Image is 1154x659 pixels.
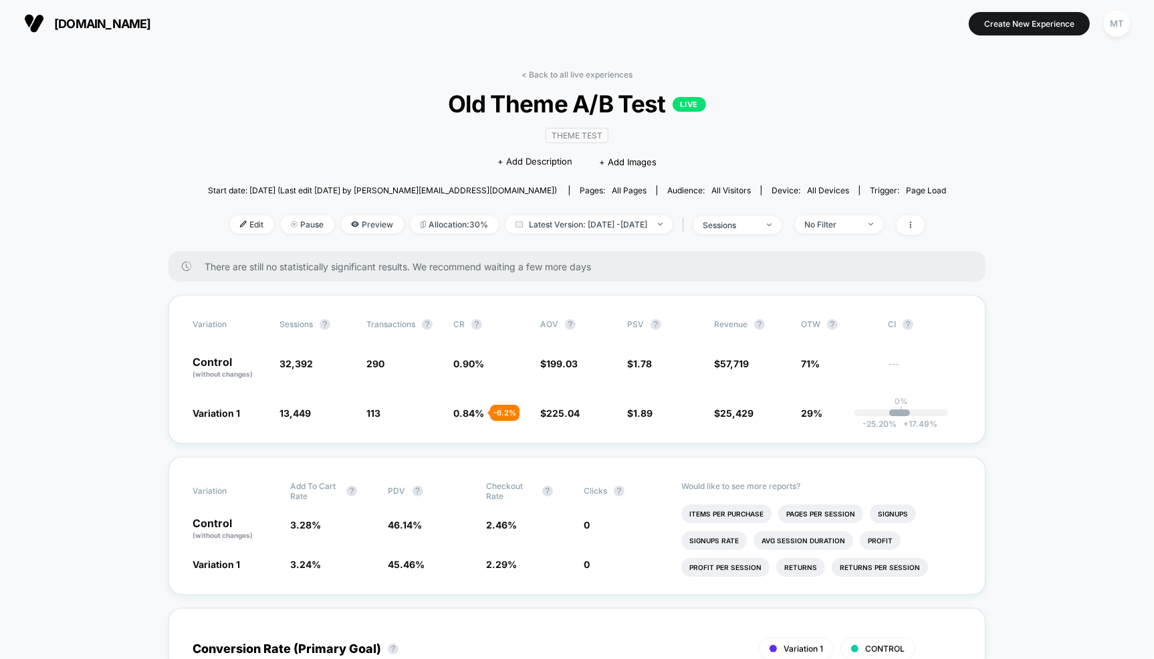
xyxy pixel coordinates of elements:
span: 2.29 % [486,559,517,570]
span: [DOMAIN_NAME] [54,17,151,31]
span: 32,392 [279,358,313,369]
li: Avg Session Duration [754,531,853,550]
a: < Back to all live experiences [522,70,632,80]
div: MT [1104,11,1130,37]
span: AOV [540,319,558,329]
span: PDV [388,486,406,496]
p: | [900,406,903,416]
div: No Filter [805,219,858,229]
li: Profit Per Session [681,558,770,577]
img: Visually logo [24,13,44,33]
span: 46.14 % [388,519,423,531]
span: Revenue [714,319,747,329]
span: Theme Test [546,128,608,143]
span: 199.03 [546,358,578,369]
span: 71% [801,358,820,369]
button: [DOMAIN_NAME] [20,13,155,34]
div: Trigger: [870,185,946,195]
button: Create New Experience [969,12,1090,35]
span: Old Theme A/B Test [245,90,909,118]
li: Profit [860,531,901,550]
button: ? [388,644,398,654]
span: 45.46 % [388,559,425,570]
li: Returns Per Session [832,558,928,577]
span: Sessions [279,319,313,329]
span: $ [627,407,653,419]
span: 3.28 % [290,519,321,531]
span: 0.84 % [453,407,484,419]
p: Would like to see more reports? [681,481,961,491]
span: Pause [281,215,334,233]
span: Edit [230,215,274,233]
span: 1.89 [633,407,653,419]
span: 1.78 [633,358,652,369]
img: end [658,223,663,225]
img: end [869,223,873,225]
span: (without changes) [193,531,253,539]
div: Audience: [667,185,751,195]
p: Control [193,357,266,379]
span: 2.46 % [486,519,517,531]
li: Returns [776,558,825,577]
button: ? [320,319,330,330]
div: Pages: [580,185,647,195]
span: Device: [761,185,859,195]
span: 17.49 % [897,419,937,429]
span: + [903,419,909,429]
span: Start date: [DATE] (Last edit [DATE] by [PERSON_NAME][EMAIL_ADDRESS][DOMAIN_NAME]) [208,185,557,195]
span: Variation [193,319,266,330]
button: ? [565,319,576,330]
img: calendar [515,221,523,227]
span: Allocation: 30% [411,215,499,233]
span: Variation 1 [193,407,240,419]
button: ? [827,319,838,330]
span: Latest Version: [DATE] - [DATE] [505,215,673,233]
span: CONTROL [865,644,905,654]
button: ? [614,486,624,496]
button: ? [754,319,765,330]
button: ? [542,486,553,496]
button: ? [651,319,661,330]
button: ? [422,319,433,330]
span: $ [540,407,580,419]
span: -25.20 % [862,419,897,429]
span: CR [453,319,465,329]
span: $ [714,407,754,419]
li: Signups Rate [681,531,747,550]
li: Pages Per Session [778,504,863,523]
p: 0% [895,396,908,406]
span: all pages [612,185,647,195]
span: Variation 1 [784,644,823,654]
div: sessions [703,220,757,230]
span: + Add Images [599,157,657,167]
span: 29% [801,407,822,419]
span: 57,719 [720,358,749,369]
span: 25,429 [720,407,754,419]
span: Variation 1 [193,559,240,570]
button: ? [346,486,357,496]
span: All Visitors [711,185,751,195]
span: Clicks [584,486,607,496]
span: PSV [627,319,644,329]
span: 225.04 [546,407,580,419]
img: rebalance [421,221,426,228]
span: 290 [366,358,384,369]
span: $ [627,358,652,369]
span: 3.24 % [290,559,321,570]
p: LIVE [673,97,706,112]
span: 0 [584,559,590,570]
li: Signups [870,504,916,523]
span: Page Load [906,185,946,195]
span: CI [888,319,961,330]
p: Control [193,518,277,541]
img: end [291,221,298,227]
span: + Add Description [497,155,572,169]
div: - 6.2 % [490,405,520,421]
button: ? [903,319,913,330]
span: (without changes) [193,370,253,378]
span: Add To Cart Rate [290,481,340,501]
span: There are still no statistically significant results. We recommend waiting a few more days [205,261,959,272]
img: end [767,223,772,226]
span: 0 [584,519,590,531]
span: Checkout Rate [486,481,536,501]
